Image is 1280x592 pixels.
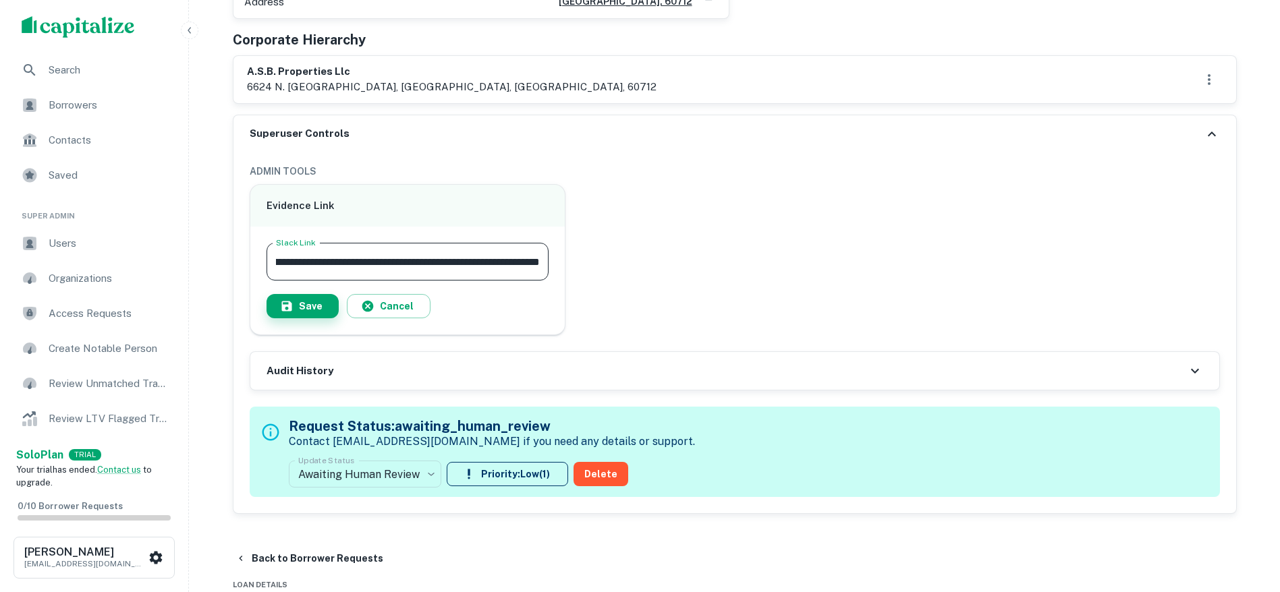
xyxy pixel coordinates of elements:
[11,332,177,365] a: Create Notable Person
[11,54,177,86] a: Search
[49,132,169,148] span: Contacts
[289,416,695,436] h5: Request Status: awaiting_human_review
[11,367,177,400] a: Review Unmatched Transactions
[11,124,177,156] a: Contacts
[247,64,657,80] h6: a.s.b. properties llc
[49,376,169,392] span: Review Unmatched Transactions
[11,159,177,191] a: Saved
[298,454,354,466] label: Update Status
[24,547,146,558] h6: [PERSON_NAME]
[13,537,175,579] button: [PERSON_NAME][EMAIL_ADDRESS][DOMAIN_NAME]
[49,167,169,183] span: Saved
[250,164,1220,179] h6: ADMIN TOOLS
[49,411,169,427] span: Review LTV Flagged Transactions
[233,30,366,50] h5: Corporate Hierarchy
[49,305,169,322] span: Access Requests
[22,16,135,38] img: capitalize-logo.png
[97,465,141,475] a: Contact us
[49,341,169,357] span: Create Notable Person
[276,237,316,248] label: Slack Link
[247,79,657,95] p: 6624 n. [GEOGRAPHIC_DATA], [GEOGRAPHIC_DATA], [GEOGRAPHIC_DATA], 60712
[233,581,287,589] span: Loan Details
[289,434,695,450] p: Contact [EMAIL_ADDRESS][DOMAIN_NAME] if you need any details or support.
[24,558,146,570] p: [EMAIL_ADDRESS][DOMAIN_NAME]
[347,294,430,318] button: Cancel
[11,438,177,470] a: Lender Admin View
[230,546,389,570] button: Back to Borrower Requests
[18,501,123,511] span: 0 / 10 Borrower Requests
[49,235,169,251] span: Users
[11,403,177,435] a: Review LTV Flagged Transactions
[69,449,101,461] div: TRIAL
[49,270,169,287] span: Organizations
[267,198,549,214] h6: Evidence Link
[49,62,169,78] span: Search
[289,455,441,493] div: Awaiting Human Review
[267,294,339,318] button: Save
[11,194,177,227] li: Super Admin
[16,448,63,461] strong: Solo Plan
[11,89,177,121] a: Borrowers
[49,97,169,113] span: Borrowers
[447,462,568,486] button: Priority:Low(1)
[11,297,177,330] a: Access Requests
[11,227,177,260] a: Users
[574,462,628,486] button: Delete
[11,262,177,295] a: Organizations
[267,363,333,379] h6: Audit History
[16,447,63,463] a: SoloPlan
[250,126,350,142] h6: Superuser Controls
[16,465,152,488] span: Your trial has ended. to upgrade.
[1213,484,1280,549] iframe: Chat Widget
